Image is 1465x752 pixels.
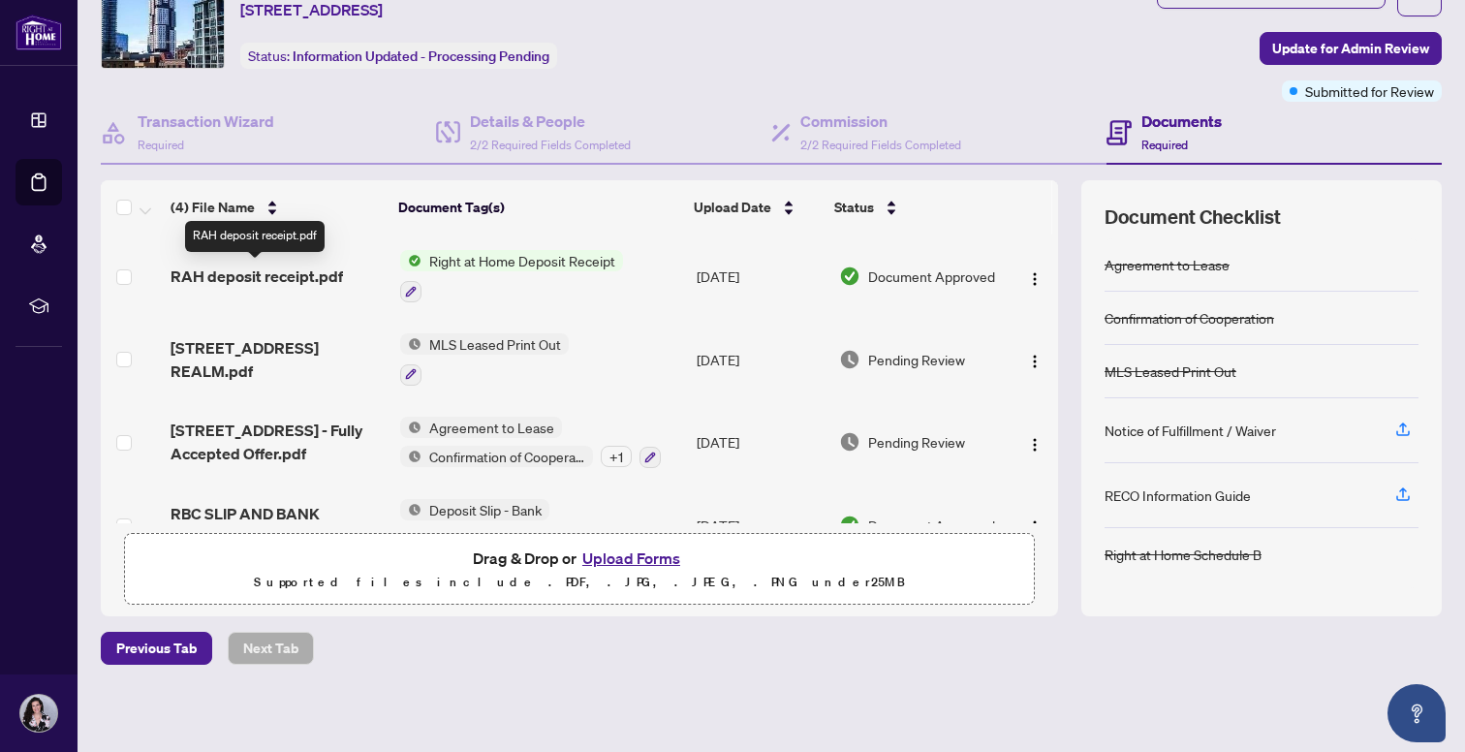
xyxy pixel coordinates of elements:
td: [DATE] [689,484,830,567]
span: (4) File Name [171,197,255,218]
span: 2/2 Required Fields Completed [800,138,961,152]
span: 2/2 Required Fields Completed [470,138,631,152]
img: Status Icon [400,499,421,520]
span: Drag & Drop or [473,546,686,571]
div: MLS Leased Print Out [1105,360,1236,382]
div: + 1 [601,446,632,467]
button: Status IconMLS Leased Print Out [400,333,569,386]
span: Document Checklist [1105,204,1281,231]
img: Document Status [839,515,860,536]
span: Update for Admin Review [1272,33,1429,64]
th: (4) File Name [163,180,390,235]
div: Agreement to Lease [1105,254,1230,275]
span: Deposit Slip - Bank [421,499,549,520]
img: Logo [1027,437,1043,453]
div: RAH deposit receipt.pdf [185,221,325,252]
h4: Transaction Wizard [138,110,274,133]
span: Pending Review [868,349,965,370]
span: MLS Leased Print Out [421,333,569,355]
th: Status [826,180,1003,235]
span: Information Updated - Processing Pending [293,47,549,65]
th: Document Tag(s) [390,180,686,235]
button: Status IconRight at Home Deposit Receipt [400,250,623,302]
button: Status IconDeposit Slip - Bank [400,499,564,551]
span: Pending Review [868,431,965,453]
h4: Commission [800,110,961,133]
span: RAH deposit receipt.pdf [171,265,343,288]
span: [STREET_ADDRESS] REALM.pdf [171,336,384,383]
span: Right at Home Deposit Receipt [421,250,623,271]
button: Logo [1019,261,1050,292]
button: Logo [1019,510,1050,541]
img: Status Icon [400,446,421,467]
span: Submitted for Review [1305,80,1434,102]
img: Logo [1027,519,1043,535]
h4: Documents [1141,110,1222,133]
img: logo [16,15,62,50]
span: Document Approved [868,515,995,536]
button: Upload Forms [577,546,686,571]
h4: Details & People [470,110,631,133]
div: Confirmation of Cooperation [1105,307,1274,329]
span: RBC SLIP AND BANK DRAFT.png [171,502,384,548]
span: [STREET_ADDRESS] - Fully Accepted Offer.pdf [171,419,384,465]
span: Document Approved [868,266,995,287]
th: Upload Date [686,180,826,235]
img: Status Icon [400,417,421,438]
button: Update for Admin Review [1260,32,1442,65]
span: Agreement to Lease [421,417,562,438]
button: Status IconAgreement to LeaseStatus IconConfirmation of Cooperation+1 [400,417,661,469]
div: Status: [240,43,557,69]
img: Status Icon [400,333,421,355]
td: [DATE] [689,401,830,485]
button: Previous Tab [101,632,212,665]
img: Document Status [839,266,860,287]
button: Open asap [1387,684,1446,742]
img: Status Icon [400,250,421,271]
span: Required [1141,138,1188,152]
span: Required [138,138,184,152]
span: Upload Date [694,197,771,218]
button: Logo [1019,426,1050,457]
span: Previous Tab [116,633,197,664]
img: Document Status [839,431,860,453]
p: Supported files include .PDF, .JPG, .JPEG, .PNG under 25 MB [137,571,1022,594]
td: [DATE] [689,318,830,401]
img: Logo [1027,271,1043,287]
span: Drag & Drop orUpload FormsSupported files include .PDF, .JPG, .JPEG, .PNG under25MB [125,534,1034,606]
button: Next Tab [228,632,314,665]
img: Logo [1027,354,1043,369]
div: Notice of Fulfillment / Waiver [1105,420,1276,441]
span: Confirmation of Cooperation [421,446,593,467]
span: Status [834,197,874,218]
img: Profile Icon [20,695,57,732]
img: Document Status [839,349,860,370]
td: [DATE] [689,235,830,318]
div: Right at Home Schedule B [1105,544,1262,565]
button: Logo [1019,344,1050,375]
div: RECO Information Guide [1105,485,1251,506]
